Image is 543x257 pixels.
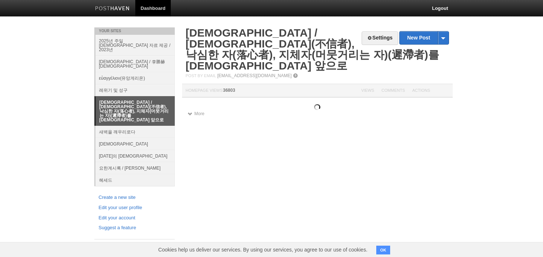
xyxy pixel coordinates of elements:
[314,104,320,110] img: loading.gif
[188,111,204,116] a: More
[223,88,235,93] span: 36803
[95,174,175,186] a: 헤세드
[99,224,170,232] a: Suggest a feature
[99,204,170,212] a: Edit your user profile
[95,72,175,84] a: εὐαγγέλιον(유앙게리온)
[99,194,170,201] a: Create a new site
[409,84,453,98] th: Actions
[151,242,375,257] span: Cookies help us deliver our services. By using our services, you agree to our use of cookies.
[376,246,391,254] button: OK
[94,27,175,35] li: Your Sites
[95,35,175,56] a: 2025년 주일 [DEMOGRAPHIC_DATA] 자료 제공 / 2023년
[95,6,130,12] img: Posthaven-bar
[99,214,170,222] a: Edit your account
[96,97,175,126] a: [DEMOGRAPHIC_DATA] / [DEMOGRAPHIC_DATA](不信者), 낙심한 자(落心者), 지체자(머뭇거리는 자)(遲滯者)를 [DEMOGRAPHIC_DATA] 앞으로
[358,84,378,98] th: Views
[95,138,175,150] a: [DEMOGRAPHIC_DATA]
[217,73,291,78] a: [EMAIL_ADDRESS][DOMAIN_NAME]
[95,162,175,174] a: 요한계시록 / [PERSON_NAME]
[186,27,439,72] a: [DEMOGRAPHIC_DATA] / [DEMOGRAPHIC_DATA](不信者), 낙심한 자(落心者), 지체자(머뭇거리는 자)(遲滯者)를 [DEMOGRAPHIC_DATA] 앞으로
[95,56,175,72] a: [DEMOGRAPHIC_DATA] / 李勝赫[DEMOGRAPHIC_DATA]
[182,84,358,98] th: Homepage Views
[362,31,398,45] a: Settings
[95,150,175,162] a: [DATE]의 [DEMOGRAPHIC_DATA]
[95,84,175,96] a: 레위기 및 성구
[95,126,175,138] a: 새벽을 깨우리로다
[400,31,448,44] a: New Post
[186,73,216,78] span: Post by Email
[378,84,408,98] th: Comments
